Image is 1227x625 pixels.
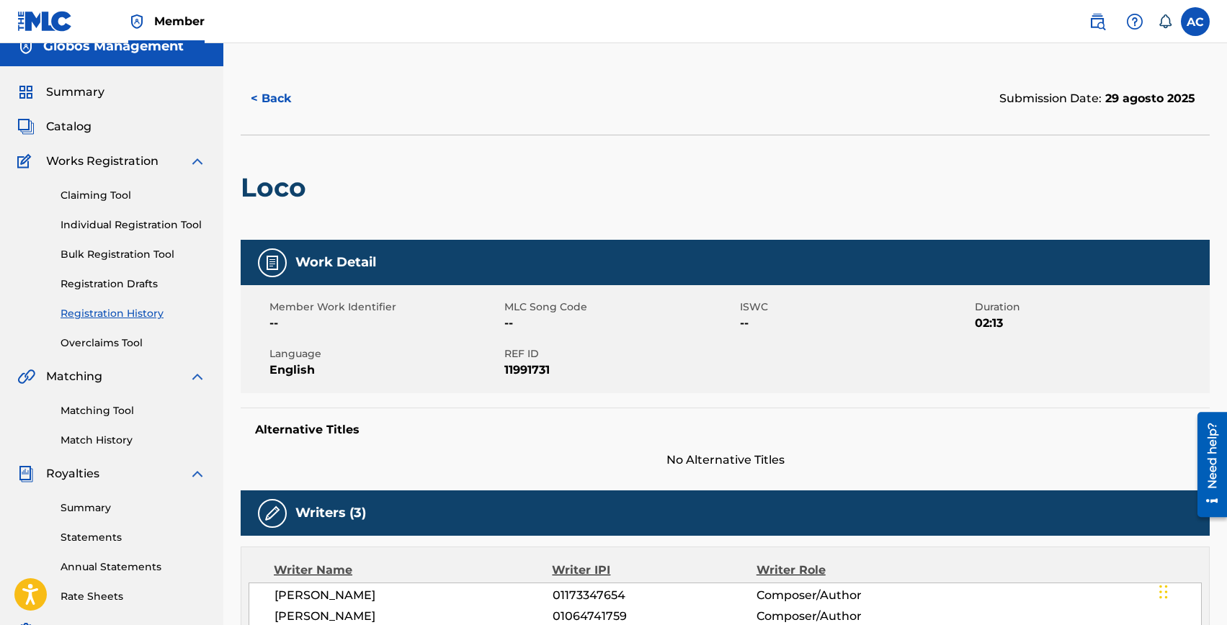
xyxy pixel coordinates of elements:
[17,118,92,135] a: CatalogCatalog
[757,608,942,625] span: Composer/Author
[61,433,206,448] a: Match History
[61,559,206,575] a: Annual Statements
[274,562,552,579] div: Writer Name
[17,11,73,32] img: MLC Logo
[1126,13,1143,30] img: help
[61,188,206,203] a: Claiming Tool
[740,315,971,332] span: --
[275,587,553,604] span: [PERSON_NAME]
[255,423,1195,437] h5: Alternative Titles
[1089,13,1106,30] img: search
[17,153,36,170] img: Works Registration
[269,300,501,315] span: Member Work Identifier
[295,254,376,271] h5: Work Detail
[1159,570,1168,613] div: Trascina
[46,118,92,135] span: Catalog
[61,336,206,351] a: Overclaims Tool
[128,13,146,30] img: Top Rightsholder
[504,361,736,379] span: 11991731
[46,368,102,385] span: Matching
[269,315,501,332] span: --
[269,361,501,379] span: English
[241,171,313,204] h2: Loco
[241,451,1210,469] span: No Alternative Titles
[61,500,206,516] a: Summary
[241,81,327,117] button: < Back
[154,13,205,30] span: Member
[264,254,281,271] img: Work Detail
[61,276,206,292] a: Registration Drafts
[17,118,35,135] img: Catalog
[1083,7,1112,36] a: Public Search
[61,247,206,262] a: Bulk Registration Tool
[757,587,942,604] span: Composer/Author
[17,38,35,55] img: Accounts
[975,315,1206,332] span: 02:13
[189,368,206,385] img: expand
[264,505,281,522] img: Writers
[553,587,757,604] span: 01173347654
[189,153,206,170] img: expand
[275,608,553,625] span: [PERSON_NAME]
[61,306,206,321] a: Registration History
[269,346,501,361] span: Language
[553,608,757,625] span: 01064741759
[17,465,35,482] img: Royalties
[740,300,971,315] span: ISWC
[61,217,206,233] a: Individual Registration Tool
[1187,407,1227,523] iframe: Resource Center
[757,562,942,579] div: Writer Role
[61,589,206,604] a: Rate Sheets
[189,465,206,482] img: expand
[46,84,104,101] span: Summary
[1102,91,1195,105] span: 29 agosto 2025
[43,38,184,55] h5: Globos Management
[46,465,99,482] span: Royalties
[999,90,1195,107] div: Submission Date:
[1120,7,1149,36] div: Help
[1181,7,1210,36] div: User Menu
[17,84,35,101] img: Summary
[504,346,736,361] span: REF ID
[46,153,159,170] span: Works Registration
[504,315,736,332] span: --
[17,84,104,101] a: SummarySummary
[975,300,1206,315] span: Duration
[295,505,366,521] h5: Writers (3)
[61,530,206,545] a: Statements
[1158,14,1172,29] div: Notifications
[504,300,736,315] span: MLC Song Code
[61,403,206,418] a: Matching Tool
[1155,556,1227,625] div: Widget chat
[1155,556,1227,625] iframe: Chat Widget
[17,368,35,385] img: Matching
[552,562,756,579] div: Writer IPI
